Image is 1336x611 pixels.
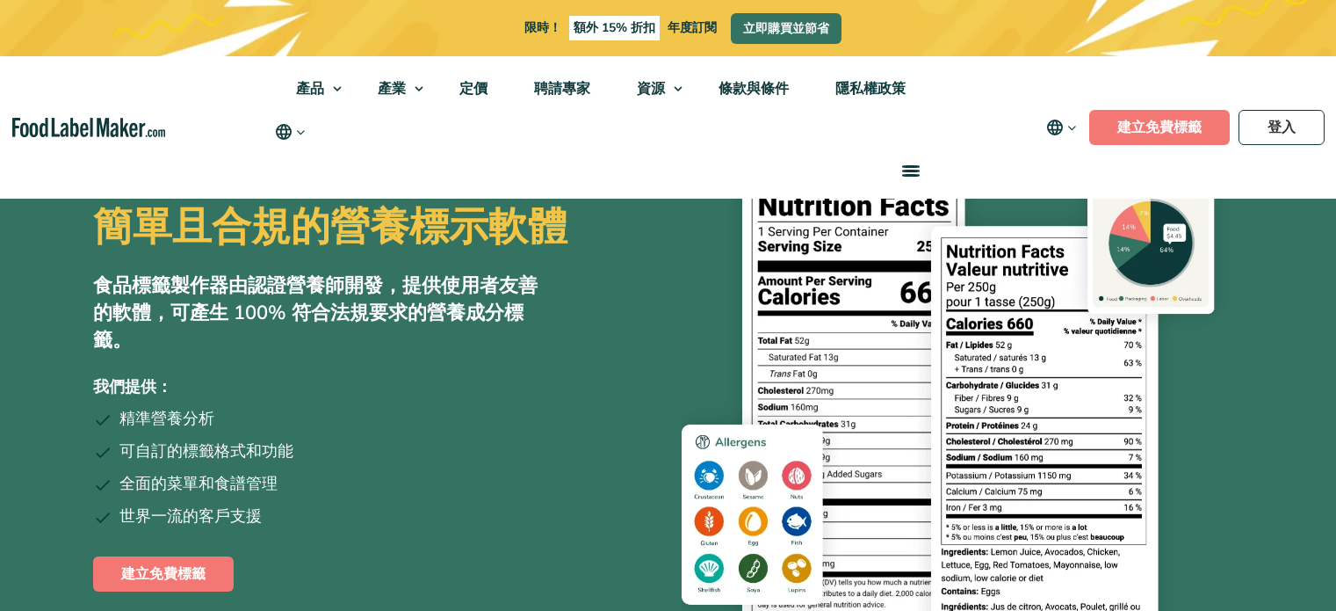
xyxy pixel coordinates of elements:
[731,13,841,44] a: 立即購買並節省
[614,56,691,121] a: 資源
[812,56,925,121] a: 隱私權政策
[835,79,906,98] font: 隱私權政策
[119,408,214,429] font: 精準營養分析
[437,56,507,121] a: 定價
[273,56,350,121] a: 產品
[743,20,829,37] font: 立即購買並節省
[93,556,234,592] a: 建立免費標籤
[1089,110,1230,145] a: 建立免費標籤
[524,19,561,36] font: 限時！
[378,79,406,98] font: 產業
[534,79,590,98] font: 聘請專家
[719,79,789,98] font: 條款與條件
[1117,118,1202,137] font: 建立免費標籤
[1267,118,1296,137] font: 登入
[119,473,278,494] font: 全面的菜單和食譜管理
[637,79,665,98] font: 資源
[93,200,567,254] font: 簡單且合規的營養標示軟體
[668,19,717,36] font: 年度訂閱
[459,79,487,98] font: 定價
[93,376,172,397] font: 我們提供：
[119,506,262,527] font: 世界一流的客戶支援
[1239,110,1325,145] a: 登入
[296,79,324,98] font: 產品
[696,56,808,121] a: 條款與條件
[881,142,937,199] a: 選單
[574,19,655,36] font: 額外 15% 折扣
[355,56,432,121] a: 產業
[93,273,538,353] font: 食品標籤製作器由認證營養師開發，提供使用者友善的軟體，可產生 100% 符合法規要求的營養成分標籤。
[121,564,206,584] font: 建立免費標籤
[119,440,293,462] font: 可自訂的標籤格式和功能
[511,56,610,121] a: 聘請專家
